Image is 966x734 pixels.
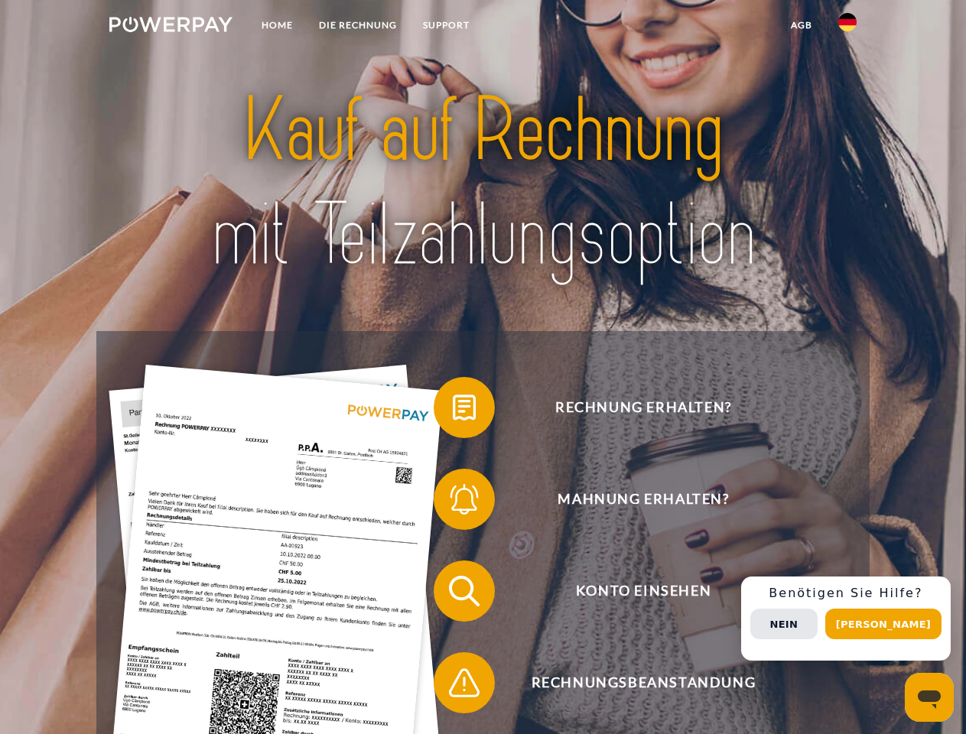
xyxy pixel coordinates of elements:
iframe: Schaltfläche zum Öffnen des Messaging-Fensters [905,673,954,722]
img: logo-powerpay-white.svg [109,17,233,32]
span: Rechnung erhalten? [456,377,831,438]
h3: Benötigen Sie Hilfe? [750,586,942,601]
img: title-powerpay_de.svg [146,73,820,293]
a: Home [249,11,306,39]
a: SUPPORT [410,11,483,39]
img: de [838,13,857,31]
button: Mahnung erhalten? [434,469,831,530]
img: qb_bell.svg [445,480,483,518]
span: Mahnung erhalten? [456,469,831,530]
img: qb_warning.svg [445,664,483,702]
button: Rechnung erhalten? [434,377,831,438]
button: Nein [750,609,818,639]
a: DIE RECHNUNG [306,11,410,39]
button: [PERSON_NAME] [825,609,942,639]
div: Schnellhilfe [741,576,951,661]
button: Rechnungsbeanstandung [434,652,831,713]
span: Rechnungsbeanstandung [456,652,831,713]
img: qb_bill.svg [445,388,483,427]
img: qb_search.svg [445,572,483,610]
a: agb [778,11,825,39]
button: Konto einsehen [434,560,831,622]
span: Konto einsehen [456,560,831,622]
